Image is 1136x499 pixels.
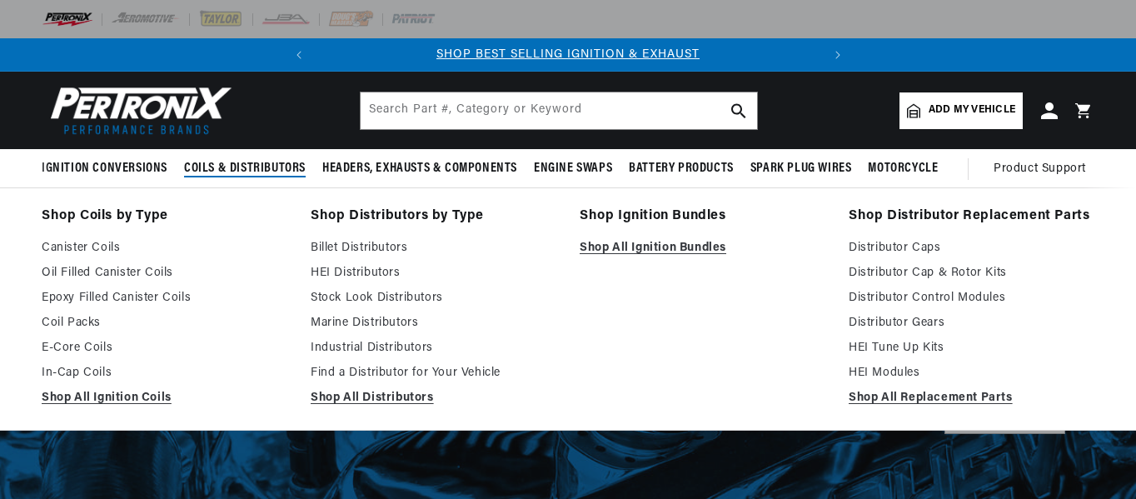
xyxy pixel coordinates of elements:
[994,149,1094,189] summary: Product Support
[849,263,1094,283] a: Distributor Cap & Rotor Kits
[994,160,1086,178] span: Product Support
[849,363,1094,383] a: HEI Modules
[311,238,556,258] a: Billet Distributors
[42,238,287,258] a: Canister Coils
[620,149,742,188] summary: Battery Products
[311,263,556,283] a: HEI Distributors
[859,149,946,188] summary: Motorcycle
[42,388,287,408] a: Shop All Ignition Coils
[821,38,854,72] button: Translation missing: en.sections.announcements.next_announcement
[436,48,700,61] a: SHOP BEST SELLING IGNITION & EXHAUST
[742,149,860,188] summary: Spark Plug Wires
[42,263,287,283] a: Oil Filled Canister Coils
[316,46,821,64] div: Announcement
[311,363,556,383] a: Find a Distributor for Your Vehicle
[184,160,306,177] span: Coils & Distributors
[849,338,1094,358] a: HEI Tune Up Kits
[361,92,757,129] input: Search Part #, Category or Keyword
[42,149,176,188] summary: Ignition Conversions
[42,205,287,228] a: Shop Coils by Type
[849,288,1094,308] a: Distributor Control Modules
[849,388,1094,408] a: Shop All Replacement Parts
[899,92,1023,129] a: Add my vehicle
[534,160,612,177] span: Engine Swaps
[311,205,556,228] a: Shop Distributors by Type
[42,160,167,177] span: Ignition Conversions
[720,92,757,129] button: search button
[849,313,1094,333] a: Distributor Gears
[750,160,852,177] span: Spark Plug Wires
[929,102,1015,118] span: Add my vehicle
[526,149,620,188] summary: Engine Swaps
[311,338,556,358] a: Industrial Distributors
[849,205,1094,228] a: Shop Distributor Replacement Parts
[311,313,556,333] a: Marine Distributors
[42,82,233,139] img: Pertronix
[311,388,556,408] a: Shop All Distributors
[868,160,938,177] span: Motorcycle
[849,238,1094,258] a: Distributor Caps
[322,160,517,177] span: Headers, Exhausts & Components
[629,160,734,177] span: Battery Products
[42,288,287,308] a: Epoxy Filled Canister Coils
[316,46,821,64] div: 1 of 2
[42,363,287,383] a: In-Cap Coils
[314,149,526,188] summary: Headers, Exhausts & Components
[580,238,825,258] a: Shop All Ignition Bundles
[42,313,287,333] a: Coil Packs
[580,205,825,228] a: Shop Ignition Bundles
[176,149,314,188] summary: Coils & Distributors
[311,288,556,308] a: Stock Look Distributors
[282,38,316,72] button: Translation missing: en.sections.announcements.previous_announcement
[42,338,287,358] a: E-Core Coils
